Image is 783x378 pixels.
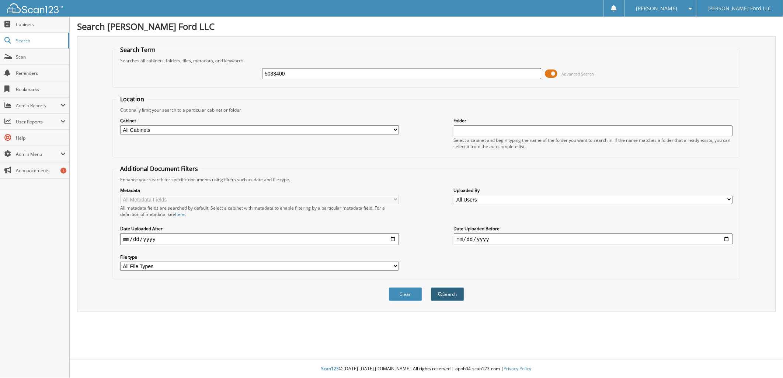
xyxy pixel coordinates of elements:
img: scan123-logo-white.svg [7,3,63,13]
label: Date Uploaded After [120,225,399,232]
a: Privacy Policy [504,365,532,372]
label: Uploaded By [454,187,733,193]
span: Announcements [16,167,66,174]
span: Cabinets [16,21,66,28]
div: © [DATE]-[DATE] [DOMAIN_NAME]. All rights reserved | appb04-scan123-com | [70,360,783,378]
span: [PERSON_NAME] [636,6,677,11]
span: Help [16,135,66,141]
div: Optionally limit your search to a particular cabinet or folder [116,107,737,113]
legend: Location [116,95,148,103]
input: start [120,233,399,245]
label: Folder [454,118,733,124]
legend: Additional Document Filters [116,165,202,173]
span: Advanced Search [561,71,594,77]
button: Clear [389,287,422,301]
button: Search [431,287,464,301]
span: [PERSON_NAME] Ford LLC [708,6,772,11]
h1: Search [PERSON_NAME] Ford LLC [77,20,776,32]
div: Enhance your search for specific documents using filters such as date and file type. [116,176,737,183]
span: Search [16,38,65,44]
span: Admin Menu [16,151,60,157]
label: Cabinet [120,118,399,124]
label: Date Uploaded Before [454,225,733,232]
label: Metadata [120,187,399,193]
div: All metadata fields are searched by default. Select a cabinet with metadata to enable filtering b... [120,205,399,217]
a: here [175,211,185,217]
span: User Reports [16,119,60,125]
span: Scan [16,54,66,60]
span: Reminders [16,70,66,76]
div: 1 [60,168,66,174]
label: File type [120,254,399,260]
span: Bookmarks [16,86,66,92]
div: Searches all cabinets, folders, files, metadata, and keywords [116,57,737,64]
span: Scan123 [321,365,339,372]
div: Select a cabinet and begin typing the name of the folder you want to search in. If the name match... [454,137,733,150]
legend: Search Term [116,46,159,54]
span: Admin Reports [16,102,60,109]
input: end [454,233,733,245]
